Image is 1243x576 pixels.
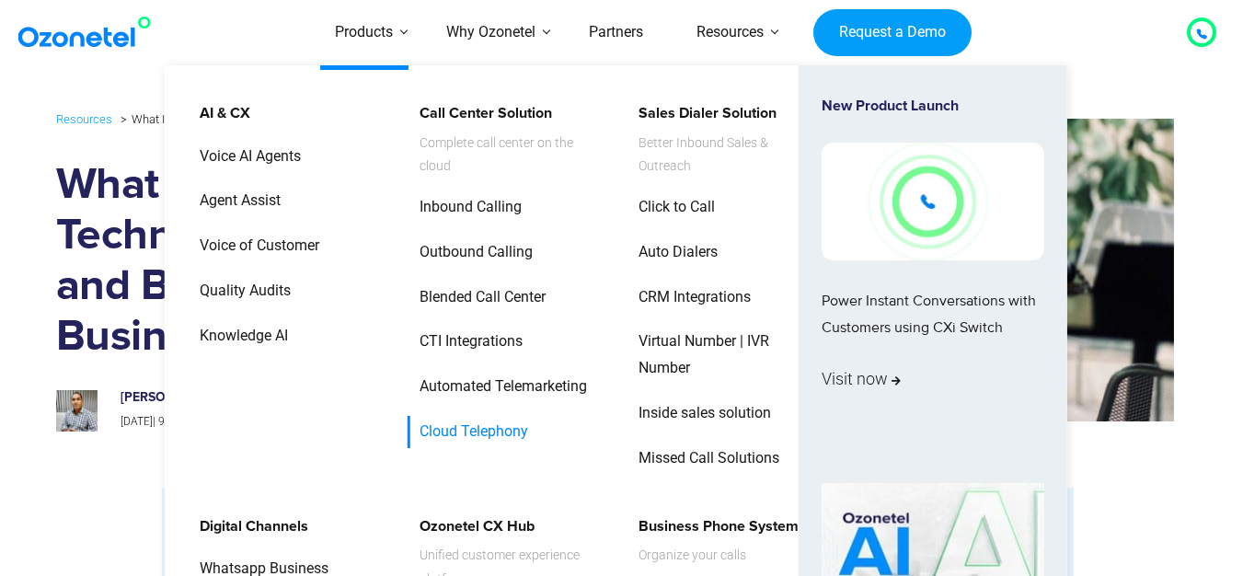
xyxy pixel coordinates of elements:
[188,275,293,307] a: Quality Audits
[121,415,153,428] span: [DATE]
[56,109,112,130] a: Resources
[56,390,98,432] img: prashanth-kancherla_avatar-200x200.jpeg
[822,364,901,394] span: Visit now
[408,191,524,224] a: Inbound Calling
[158,415,165,428] span: 9
[188,230,322,262] a: Voice of Customer
[627,511,801,570] a: Business Phone SystemOrganize your calls
[121,390,509,406] h6: [PERSON_NAME]
[188,98,253,130] a: AI & CX
[627,443,782,475] a: Missed Call Solutions
[188,141,304,173] a: Voice AI Agents
[627,282,754,314] a: CRM Integrations
[822,98,1044,476] a: New Product LaunchPower Instant Conversations with Customers using CXi SwitchVisit now
[116,108,475,131] li: What Is VoIP Technology: Features and Benefits for Your Business
[627,397,774,430] a: Inside sales solution
[813,9,971,57] a: Request a Demo
[121,412,509,432] p: |
[408,282,548,314] a: Blended Call Center
[627,191,718,224] a: Click to Call
[56,160,528,363] h1: What Is VoIP Technology: Features and Benefits for Your Business
[639,132,820,178] span: Better Inbound Sales & Outreach
[188,320,291,352] a: Knowledge AI
[188,185,283,217] a: Agent Assist
[627,236,720,269] a: Auto Dialers
[627,98,823,180] a: Sales Dialer SolutionBetter Inbound Sales & Outreach
[408,236,535,269] a: Outbound Calling
[188,511,311,543] a: Digital Channels
[408,326,525,358] a: CTI Integrations
[627,326,823,385] a: Virtual Number | IVR Number
[408,371,590,403] a: Automated Telemarketing
[420,132,601,178] span: Complete call center on the cloud
[822,143,1044,260] img: New-Project-17.png
[408,98,604,180] a: Call Center SolutionComplete call center on the cloud
[639,544,799,567] span: Organize your calls
[408,416,531,448] a: Cloud Telephony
